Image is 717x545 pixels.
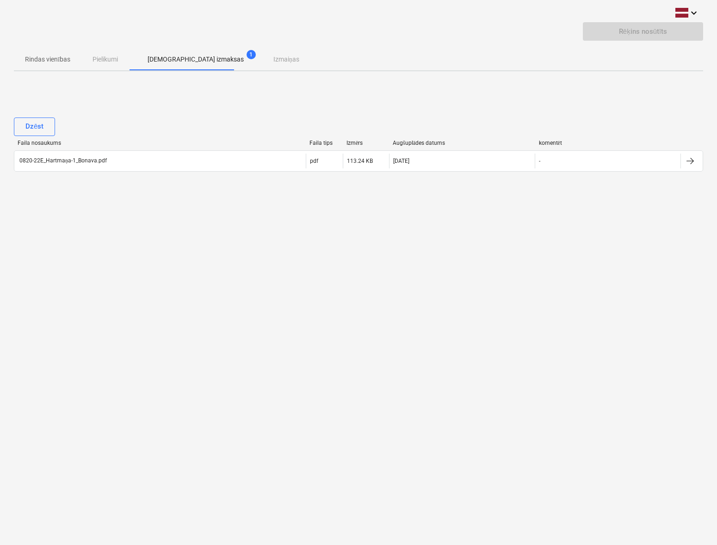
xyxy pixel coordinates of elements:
[393,140,532,147] div: Augšuplādes datums
[347,158,373,164] div: 113.24 KB
[688,7,699,19] i: keyboard_arrow_down
[247,50,256,59] span: 1
[25,120,43,132] div: Dzēst
[14,118,55,136] button: Dzēst
[309,140,339,146] div: Faila tips
[539,140,678,147] div: komentēt
[393,158,409,164] div: [DATE]
[25,55,70,64] p: Rindas vienības
[539,158,540,164] div: -
[18,157,107,164] div: 0820-22E_Hartmaņa-1_Bonava.pdf
[310,158,318,164] div: pdf
[148,55,244,64] p: [DEMOGRAPHIC_DATA] izmaksas
[18,140,302,146] div: Faila nosaukums
[346,140,385,147] div: Izmērs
